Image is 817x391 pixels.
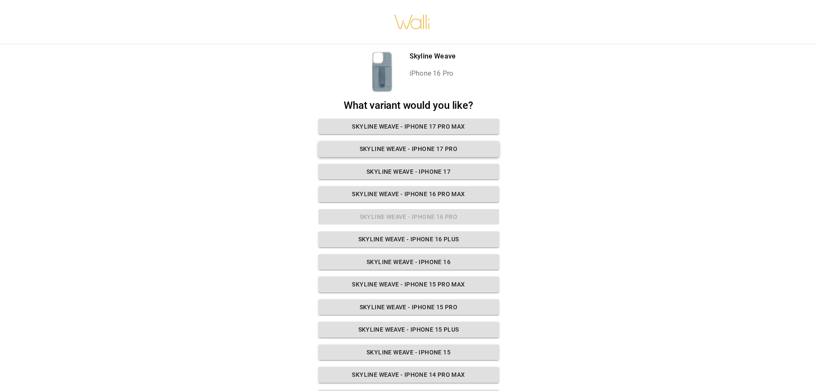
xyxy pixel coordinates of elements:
[318,164,499,180] button: Skyline Weave - iPhone 17
[318,299,499,315] button: Skyline Weave - iPhone 15 Pro
[318,186,499,202] button: Skyline Weave - iPhone 16 Pro Max
[318,345,499,360] button: Skyline Weave - iPhone 15
[318,367,499,383] button: Skyline Weave - iPhone 14 Pro Max
[318,277,499,292] button: Skyline Weave - iPhone 15 Pro Max
[318,322,499,338] button: Skyline Weave - iPhone 15 Plus
[318,119,499,135] button: Skyline Weave - iPhone 17 Pro Max
[318,231,499,247] button: Skyline Weave - iPhone 16 Plus
[318,141,499,157] button: Skyline Weave - iPhone 17 Pro
[410,68,456,79] p: iPhone 16 Pro
[318,99,499,112] h2: What variant would you like?
[318,254,499,270] button: Skyline Weave - iPhone 16
[410,51,456,62] p: Skyline Weave
[394,3,431,40] img: walli-inc.myshopify.com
